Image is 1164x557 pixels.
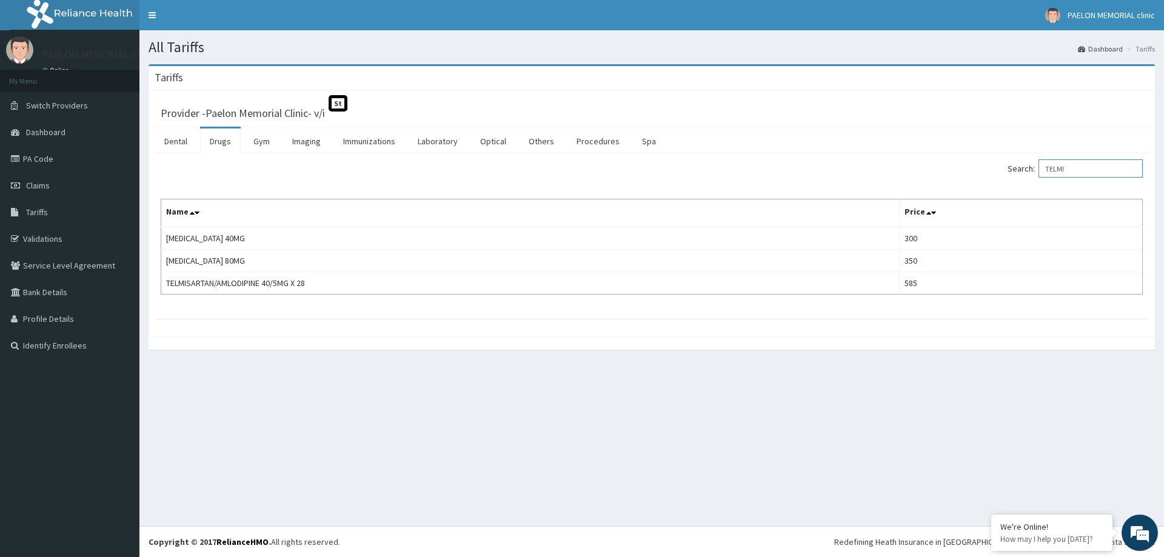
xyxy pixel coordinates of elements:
[216,536,269,547] a: RelianceHMO
[161,272,900,295] td: TELMISARTAN/AMLODIPINE 40/5MG X 28
[26,180,50,191] span: Claims
[155,128,197,154] a: Dental
[149,39,1155,55] h1: All Tariffs
[139,526,1164,557] footer: All rights reserved.
[632,128,666,154] a: Spa
[199,6,228,35] div: Minimize live chat window
[42,66,72,75] a: Online
[899,250,1142,272] td: 350
[244,128,279,154] a: Gym
[1008,159,1143,178] label: Search:
[70,153,167,275] span: We're online!
[6,36,33,64] img: User Image
[408,128,467,154] a: Laboratory
[567,128,629,154] a: Procedures
[834,536,1155,548] div: Redefining Heath Insurance in [GEOGRAPHIC_DATA] using Telemedicine and Data Science!
[329,95,347,112] span: St
[1078,44,1123,54] a: Dashboard
[42,49,156,60] p: PAELON MEMORIAL clinic
[6,331,231,373] textarea: Type your message and hit 'Enter'
[149,536,271,547] strong: Copyright © 2017 .
[161,199,900,227] th: Name
[899,227,1142,250] td: 300
[63,68,204,84] div: Chat with us now
[1000,534,1103,544] p: How may I help you today?
[333,128,405,154] a: Immunizations
[899,199,1142,227] th: Price
[161,250,900,272] td: [MEDICAL_DATA] 80MG
[22,61,49,91] img: d_794563401_company_1708531726252_794563401
[26,207,48,218] span: Tariffs
[161,108,325,119] h3: Provider - Paelon Memorial Clinic- v/i
[519,128,564,154] a: Others
[1039,159,1143,178] input: Search:
[1000,521,1103,532] div: We're Online!
[161,227,900,250] td: [MEDICAL_DATA] 40MG
[470,128,516,154] a: Optical
[1124,44,1155,54] li: Tariffs
[26,100,88,111] span: Switch Providers
[200,128,241,154] a: Drugs
[26,127,65,138] span: Dashboard
[283,128,330,154] a: Imaging
[899,272,1142,295] td: 585
[1068,10,1155,21] span: PAELON MEMORIAL clinic
[155,72,183,83] h3: Tariffs
[1045,8,1060,23] img: User Image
